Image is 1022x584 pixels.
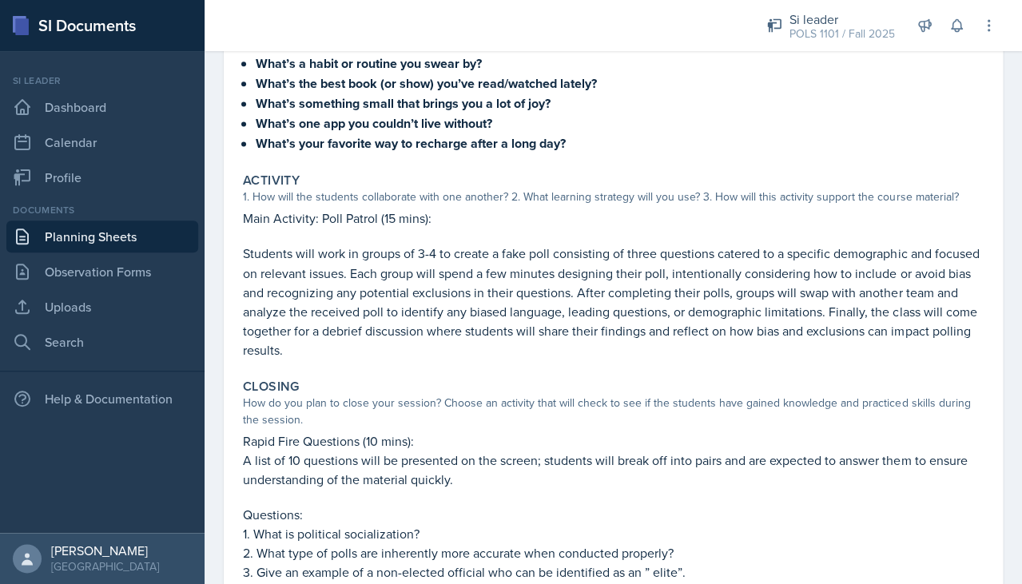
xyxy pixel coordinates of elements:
div: 1. How will the students collaborate with one another? 2. What learning strategy will you use? 3.... [243,189,984,205]
div: Help & Documentation [6,383,198,415]
label: Closing [243,378,300,394]
p: A list of 10 questions will be presented on the screen; students will break off into pairs and ar... [243,450,984,488]
a: Profile [6,161,198,193]
div: POLS 1101 / Fall 2025 [789,26,894,42]
div: Documents [6,203,198,217]
strong: What’s something small that brings you a lot of joy? [256,94,551,113]
p: 1. What is political socialization? [243,523,984,542]
strong: What’s one app you couldn’t live without? [256,114,492,133]
strong: What’s your favorite way to recharge after a long day? [256,134,566,153]
div: How do you plan to close your session? Choose an activity that will check to see if the students ... [243,394,984,427]
div: Si leader [789,10,894,29]
p: 2. What type of polls are inherently more accurate when conducted properly? [243,542,984,562]
label: Activity [243,173,300,189]
p: Main Activity: Poll Patrol (15 mins): [243,209,984,228]
div: [PERSON_NAME] [51,542,159,558]
strong: What’s a habit or routine you swear by? [256,54,482,73]
p: 3. Give an example of a non-elected official who can be identified as an ” elite”. [243,562,984,581]
a: Observation Forms [6,256,198,288]
a: Dashboard [6,91,198,123]
p: Rapid Fire Questions (10 mins): [243,431,984,450]
p: Questions: [243,504,984,523]
div: Si leader [6,73,198,88]
a: Uploads [6,291,198,323]
a: Planning Sheets [6,220,198,252]
a: Calendar [6,126,198,158]
strong: What’s the best book (or show) you’ve read/watched lately? [256,74,597,93]
p: Students will work in groups of 3-4 to create a fake poll consisting of three questions catered t... [243,244,984,359]
a: Search [6,326,198,358]
div: [GEOGRAPHIC_DATA] [51,558,159,574]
